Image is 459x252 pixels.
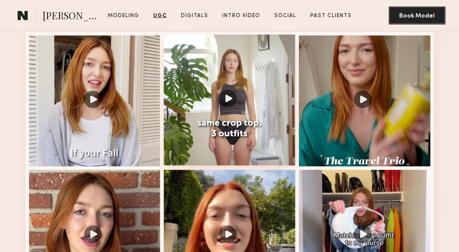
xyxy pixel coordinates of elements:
a: Digitals [177,12,212,20]
a: Modeling [104,12,143,20]
a: UGC [150,12,170,20]
span: [PERSON_NAME] [43,9,104,24]
a: Book Model [389,11,445,19]
a: Intro Video [219,12,264,20]
button: Book Model [389,7,445,24]
a: Social [271,12,300,20]
a: Past Clients [307,12,355,20]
